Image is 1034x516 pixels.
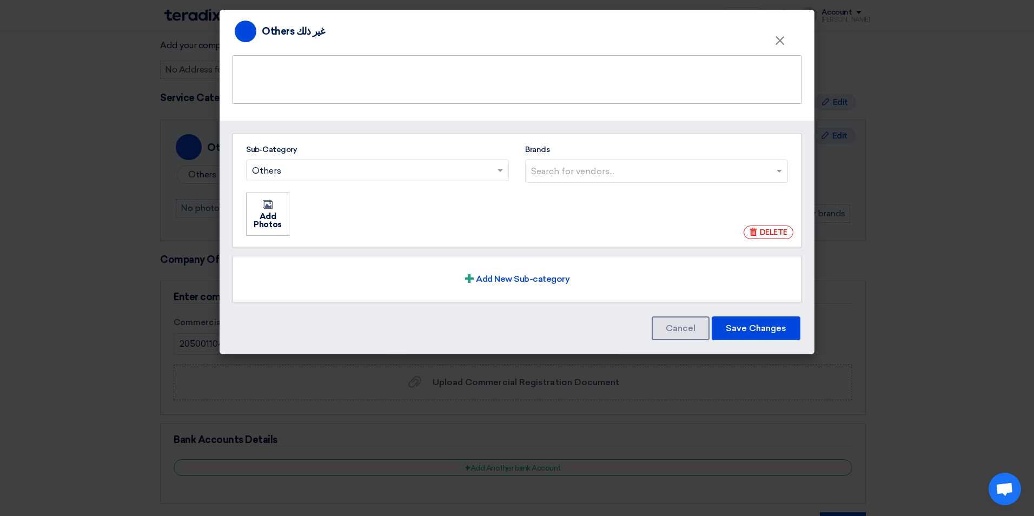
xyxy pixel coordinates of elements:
div: Others غير ذلك [262,24,324,39]
span: × [774,32,785,54]
input: Sub-Category Others [252,162,492,180]
button: Close [766,30,794,52]
span: Add New Sub-category [476,273,569,286]
div: Brands [525,144,788,155]
span: + [465,266,474,292]
li: Add Photos [246,193,289,236]
button: Save Changes [712,316,800,340]
input: Brands Search for vendors... [531,162,785,180]
button: Cancel [652,316,710,340]
a: Open chat [989,473,1021,505]
span: DELETE [760,227,787,238]
div: Sub-Category [246,144,509,155]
